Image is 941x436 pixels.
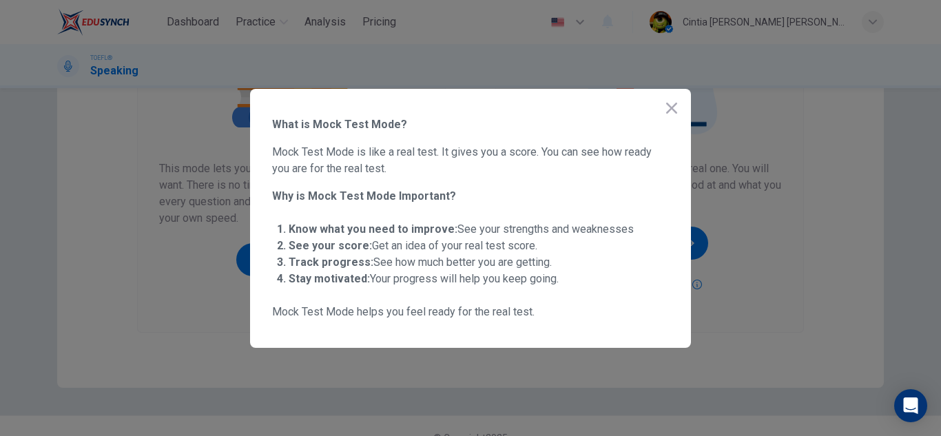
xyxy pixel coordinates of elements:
[272,144,669,177] span: Mock Test Mode is like a real test. It gives you a score. You can see how ready you are for the r...
[289,222,457,236] strong: Know what you need to improve:
[272,188,669,205] span: Why is Mock Test Mode Important?
[289,272,370,285] strong: Stay motivated:
[289,239,372,252] strong: See your score:
[289,272,559,285] span: Your progress will help you keep going.
[289,222,634,236] span: See your strengths and weaknesses
[289,256,373,269] strong: Track progress:
[289,239,537,252] span: Get an idea of your real test score.
[289,256,552,269] span: See how much better you are getting.
[272,304,669,320] span: Mock Test Mode helps you feel ready for the real test.
[272,116,669,133] span: What is Mock Test Mode?
[894,389,927,422] div: Open Intercom Messenger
